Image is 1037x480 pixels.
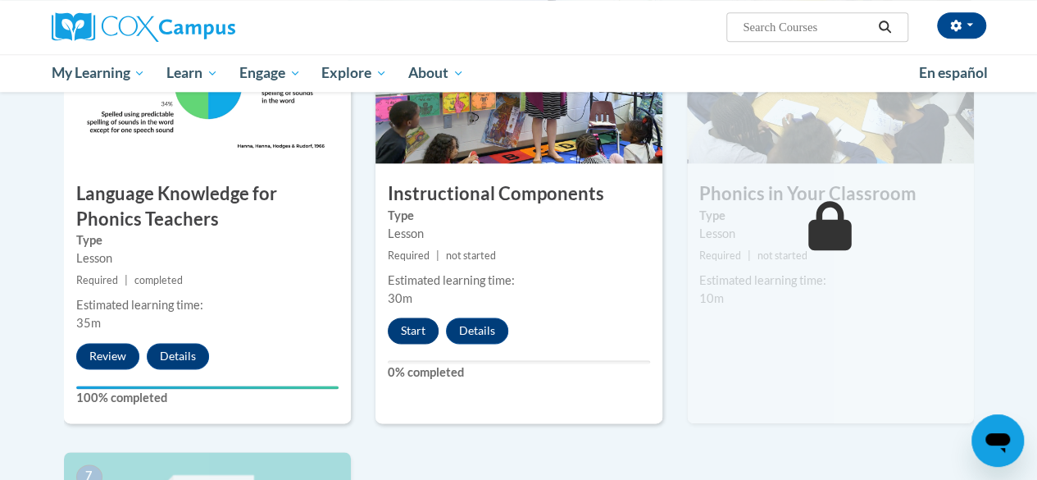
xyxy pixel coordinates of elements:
[748,249,751,262] span: |
[408,63,464,83] span: About
[388,291,412,305] span: 30m
[76,343,139,369] button: Review
[699,249,741,262] span: Required
[76,386,339,389] div: Your progress
[166,63,218,83] span: Learn
[699,225,962,243] div: Lesson
[76,249,339,267] div: Lesson
[125,274,128,286] span: |
[134,274,183,286] span: completed
[908,56,998,90] a: En español
[51,63,145,83] span: My Learning
[76,316,101,330] span: 35m
[919,64,988,81] span: En español
[229,54,312,92] a: Engage
[156,54,229,92] a: Learn
[39,54,998,92] div: Main menu
[741,17,872,37] input: Search Courses
[757,249,807,262] span: not started
[76,274,118,286] span: Required
[76,231,339,249] label: Type
[147,343,209,369] button: Details
[52,12,347,42] a: Cox Campus
[436,249,439,262] span: |
[321,63,387,83] span: Explore
[239,63,301,83] span: Engage
[388,272,650,290] div: Estimated learning time:
[76,389,339,407] label: 100% completed
[375,181,662,207] h3: Instructional Components
[398,54,475,92] a: About
[76,296,339,314] div: Estimated learning time:
[937,12,986,39] button: Account Settings
[699,207,962,225] label: Type
[52,12,235,42] img: Cox Campus
[446,249,496,262] span: not started
[699,291,724,305] span: 10m
[687,181,974,207] h3: Phonics in Your Classroom
[388,225,650,243] div: Lesson
[699,272,962,290] div: Estimated learning time:
[446,318,508,344] button: Details
[64,181,351,232] h3: Language Knowledge for Phonics Teachers
[388,363,650,382] label: 0% completed
[872,17,897,37] button: Search
[388,249,430,262] span: Required
[971,414,1024,467] iframe: Button to launch messaging window
[388,318,439,344] button: Start
[311,54,398,92] a: Explore
[41,54,157,92] a: My Learning
[388,207,650,225] label: Type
